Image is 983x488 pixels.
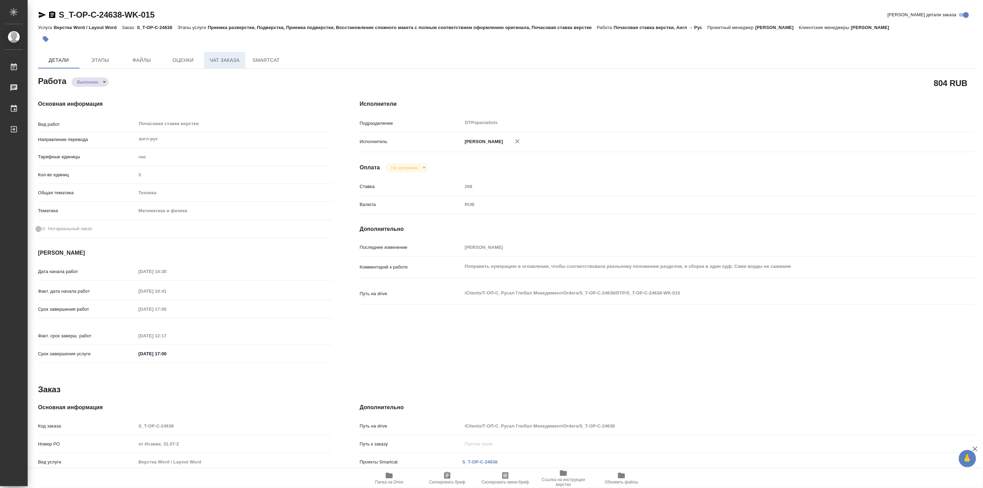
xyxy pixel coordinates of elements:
div: Математика и физика [136,205,332,217]
p: Направление перевода [38,136,136,143]
h2: Работа [38,74,66,87]
p: Заказ: [122,25,137,30]
p: Верстка Word / Layout Word [54,25,122,30]
input: Пустое поле [136,304,197,314]
h4: Дополнительно [360,225,975,233]
button: Не оплачена [389,165,420,171]
p: Клиентские менеджеры [799,25,851,30]
p: Факт. дата начала работ [38,288,136,295]
input: Пустое поле [136,266,197,276]
textarea: /Clients/Т-ОП-С_Русал Глобал Менеджмент/Orders/S_T-OP-C-24638/DTP/S_T-OP-C-24638-WK-015 [462,287,924,299]
a: S_T-OP-C-24638 [462,459,498,464]
p: Почасовая ставка верстки, Англ → Рус [614,25,708,30]
span: Ссылка на инструкции верстки [539,477,588,487]
p: Код заказа [38,423,136,430]
div: Выполнен [385,163,428,172]
input: Пустое поле [462,421,924,431]
input: Пустое поле [136,286,197,296]
h4: Основная информация [38,403,332,412]
button: Скопировать ссылку [48,11,56,19]
p: Подразделение [360,120,462,127]
button: Скопировать мини-бриф [476,469,534,488]
span: [PERSON_NAME] детали заказа [888,11,956,18]
input: Пустое поле [136,170,332,180]
span: Нотариальный заказ [48,225,92,232]
p: Общая тематика [38,189,136,196]
p: Номер РО [38,441,136,448]
div: RUB [462,199,924,210]
button: Скопировать бриф [418,469,476,488]
p: Вид работ [38,121,136,128]
span: Обновить файлы [605,480,638,485]
button: Обновить файлы [592,469,650,488]
h4: [PERSON_NAME] [38,249,332,257]
button: Скопировать ссылку для ЯМессенджера [38,11,46,19]
p: Путь на drive [360,423,462,430]
p: Работа [597,25,614,30]
span: Этапы [84,56,117,65]
button: Ссылка на инструкции верстки [534,469,592,488]
p: Приемка разверстки, Подверстка, Приемка подверстки, Восстановление сложного макета с полным соотв... [208,25,597,30]
span: Чат заказа [208,56,241,65]
p: Ставка [360,183,462,190]
p: S_T-OP-C-24638 [137,25,177,30]
p: Факт. срок заверш. работ [38,332,136,339]
h4: Основная информация [38,100,332,108]
p: Услуга [38,25,54,30]
input: Пустое поле [462,439,924,449]
h2: Заказ [38,384,60,395]
span: 🙏 [962,451,973,466]
input: Пустое поле [136,421,332,431]
div: Техника [136,187,332,199]
input: Пустое поле [136,331,197,341]
p: [PERSON_NAME] [462,138,503,145]
button: Добавить тэг [38,31,53,47]
p: Срок завершения услуги [38,350,136,357]
p: Этапы услуги [177,25,208,30]
button: Папка на Drive [360,469,418,488]
input: ✎ Введи что-нибудь [136,349,197,359]
input: Пустое поле [136,439,332,449]
p: Проектный менеджер [708,25,755,30]
p: Валюта [360,201,462,208]
a: S_T-OP-C-24638-WK-015 [59,10,155,19]
button: 🙏 [959,450,976,467]
h4: Дополнительно [360,403,975,412]
h2: 804 RUB [934,77,967,89]
p: Дата начала работ [38,268,136,275]
h4: Оплата [360,163,380,172]
p: Кол-во единиц [38,171,136,178]
p: Исполнитель [360,138,462,145]
span: Скопировать бриф [429,480,465,485]
p: Проекты Smartcat [360,459,462,466]
input: Пустое поле [462,242,924,252]
span: Папка на Drive [375,480,403,485]
p: Комментарий к работе [360,264,462,271]
input: Пустое поле [462,181,924,191]
p: Тарифные единицы [38,153,136,160]
button: Удалить исполнителя [510,134,525,149]
span: Скопировать мини-бриф [481,480,529,485]
span: SmartCat [250,56,283,65]
div: час [136,151,332,163]
span: Оценки [167,56,200,65]
p: Срок завершения работ [38,306,136,313]
p: Путь на drive [360,290,462,297]
p: Последнее изменение [360,244,462,251]
p: Вид услуги [38,459,136,466]
p: Тематика [38,207,136,214]
p: [PERSON_NAME] [851,25,895,30]
p: Путь к заказу [360,441,462,448]
p: [PERSON_NAME] [755,25,799,30]
h4: Исполнители [360,100,975,108]
span: Детали [42,56,75,65]
div: Выполнен [72,77,109,87]
textarea: Поправить нумерацию в оглавлении, чтобы соответствовала реальному положению разделов, и сборка в ... [462,261,924,272]
input: Пустое поле [136,457,332,467]
button: Выполнен [75,79,100,85]
span: Файлы [125,56,158,65]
